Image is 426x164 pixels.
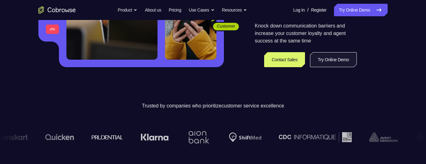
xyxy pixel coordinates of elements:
[221,103,284,108] span: customer service excellence
[307,6,308,14] span: /
[311,4,327,16] a: Register
[92,135,123,140] img: prudential
[141,133,169,141] img: Klarna
[255,22,357,45] p: Knock down communication barriers and increase your customer loyalty and agent success at the sam...
[310,52,357,67] a: Try Online Demo
[334,4,388,16] a: Try Online Demo
[38,6,76,14] a: Go to the home page
[229,132,261,142] img: Shiftmed
[293,4,305,16] a: Log In
[169,4,181,16] a: Pricing
[222,4,247,16] button: Resources
[189,4,214,16] button: Use Cases
[186,125,211,150] img: Aion Bank
[118,4,138,16] button: Product
[264,52,305,67] a: Contact Sales
[279,132,352,142] img: CDC Informatique
[145,4,161,16] a: About us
